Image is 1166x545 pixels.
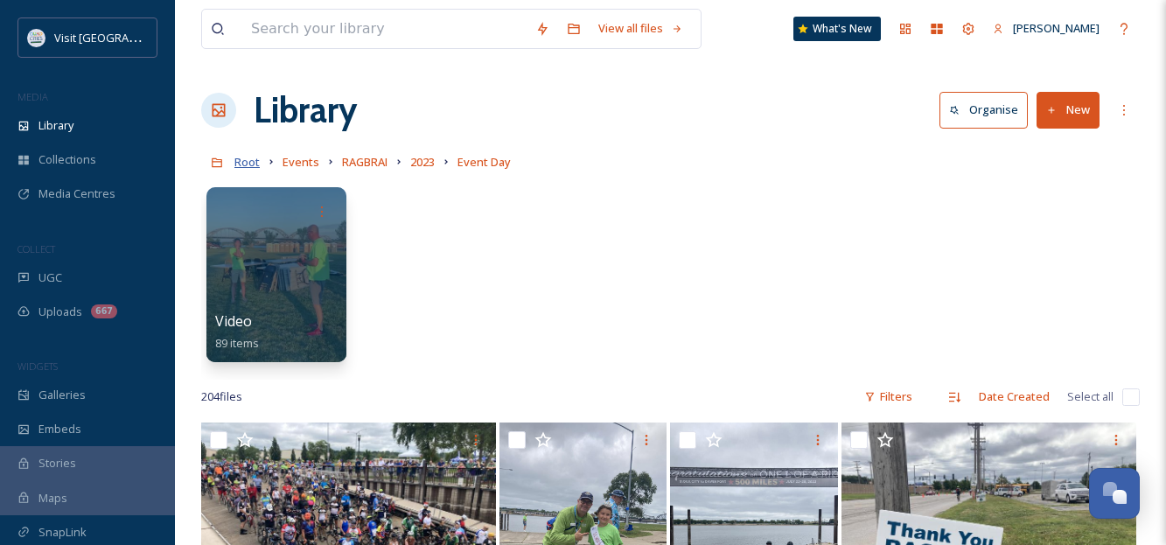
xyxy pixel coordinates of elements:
span: Maps [38,490,67,507]
span: COLLECT [17,242,55,255]
span: Select all [1067,388,1114,405]
div: Filters [855,380,921,414]
span: Media Centres [38,185,115,202]
span: 204 file s [201,388,242,405]
a: [PERSON_NAME] [984,11,1108,45]
a: Library [254,84,357,136]
button: Open Chat [1089,468,1140,519]
button: Organise [939,92,1028,128]
div: Date Created [970,380,1058,414]
span: Video [215,311,252,331]
span: Embeds [38,421,81,437]
span: SnapLink [38,524,87,541]
span: WIDGETS [17,360,58,373]
a: 2023 [410,151,435,172]
span: Root [234,154,260,170]
a: Events [283,151,319,172]
span: Visit [GEOGRAPHIC_DATA] [54,29,190,45]
span: MEDIA [17,90,48,103]
span: Events [283,154,319,170]
span: Event Day [457,154,511,170]
a: Video89 items [215,313,259,351]
a: Event Day [457,151,511,172]
span: RAGBRAI [342,154,388,170]
a: RAGBRAI [342,151,388,172]
a: Root [234,151,260,172]
span: 2023 [410,154,435,170]
input: Search your library [242,10,527,48]
a: View all files [590,11,692,45]
button: New [1037,92,1100,128]
img: QCCVB_VISIT_vert_logo_4c_tagline_122019.svg [28,29,45,46]
a: Organise [939,92,1037,128]
span: UGC [38,269,62,286]
span: Library [38,117,73,134]
span: [PERSON_NAME] [1013,20,1100,36]
span: Galleries [38,387,86,403]
span: Stories [38,455,76,472]
span: 89 items [215,335,259,351]
div: 667 [91,304,117,318]
span: Collections [38,151,96,168]
span: Uploads [38,304,82,320]
a: What's New [793,17,881,41]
